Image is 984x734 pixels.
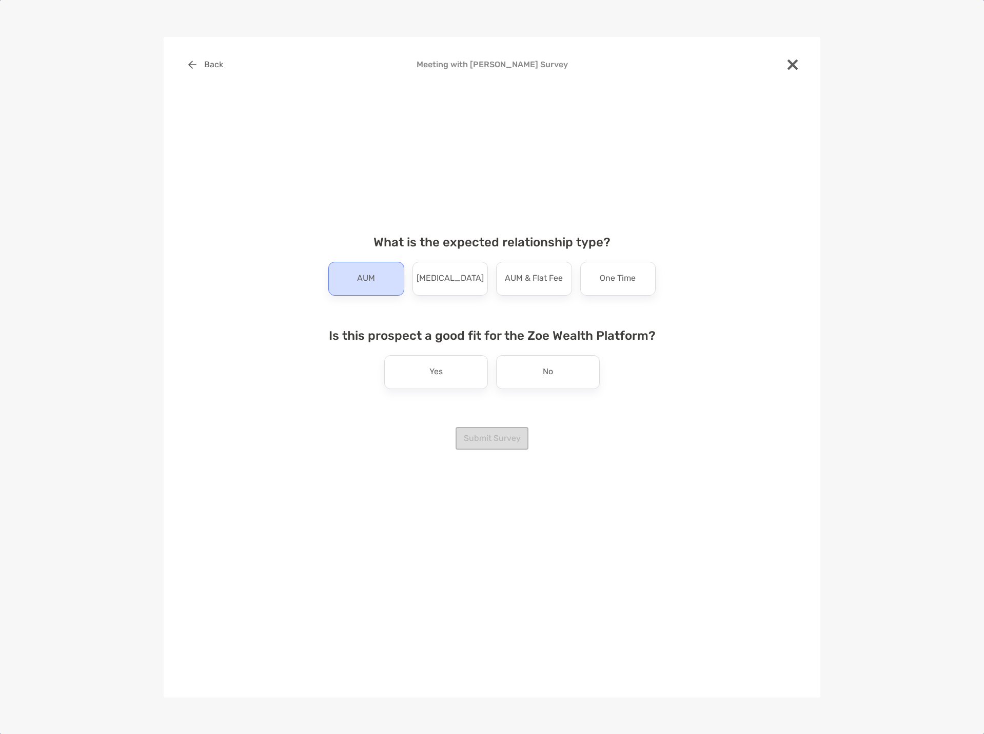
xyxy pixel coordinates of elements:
h4: Is this prospect a good fit for the Zoe Wealth Platform? [320,329,664,343]
p: AUM & Flat Fee [505,271,563,287]
p: One Time [600,271,636,287]
p: No [543,364,553,380]
p: [MEDICAL_DATA] [417,271,484,287]
button: Back [180,53,231,76]
p: AUM [357,271,375,287]
img: close modal [788,60,798,70]
img: button icon [188,61,196,69]
h4: Meeting with [PERSON_NAME] Survey [180,60,804,69]
p: Yes [429,364,443,380]
h4: What is the expected relationship type? [320,235,664,249]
